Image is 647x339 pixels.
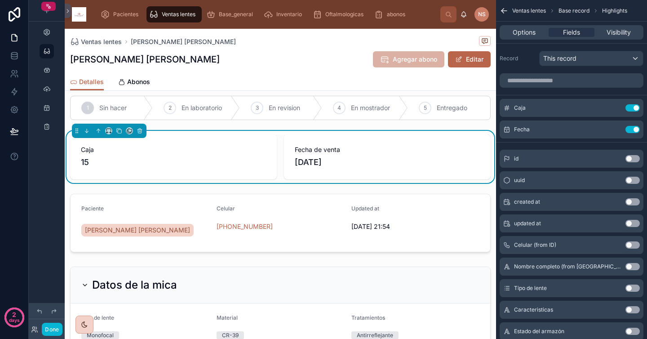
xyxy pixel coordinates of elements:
[295,145,480,154] span: Fecha de venta
[514,104,526,112] span: Caja
[219,11,253,18] span: Base_general
[310,6,370,22] a: Oftalmologicas
[387,11,405,18] span: abonos
[9,314,20,326] p: days
[513,28,536,37] span: Options
[563,28,580,37] span: Fields
[514,177,525,184] span: uuid
[81,145,266,154] span: Caja
[81,37,122,46] span: Ventas lentes
[607,28,631,37] span: Visibility
[448,51,491,67] button: Editar
[131,37,236,46] a: [PERSON_NAME] [PERSON_NAME]
[500,55,536,62] label: Record
[514,126,530,133] span: Fecha
[539,51,643,66] button: This record
[514,263,622,270] span: Nombre completo (from [GEOGRAPHIC_DATA])
[295,156,480,169] span: [DATE]
[558,7,589,14] span: Base record
[12,310,16,319] p: 2
[162,11,195,18] span: Ventas lentes
[70,53,220,66] h1: [PERSON_NAME] [PERSON_NAME]
[512,7,546,14] span: Ventas lentes
[514,198,540,205] span: created at
[514,220,541,227] span: updated at
[93,4,440,24] div: scrollable content
[118,74,150,92] a: Abonos
[325,11,363,18] span: Oftalmologicas
[261,6,308,22] a: Inventario
[127,77,150,86] span: Abonos
[514,306,553,313] span: Caracteristicas
[79,77,104,86] span: Detalles
[204,6,259,22] a: Base_general
[42,323,62,336] button: Done
[98,6,145,22] a: Pacientes
[478,11,486,18] span: NS
[81,156,266,169] span: 15
[602,7,627,14] span: Highlights
[70,74,104,91] a: Detalles
[70,37,122,46] a: Ventas lentes
[72,7,86,22] img: App logo
[514,241,556,249] span: Celular (from ID)
[543,54,576,63] span: This record
[146,6,202,22] a: Ventas lentes
[113,11,138,18] span: Pacientes
[514,285,547,292] span: Tipo de lente
[372,6,412,22] a: abonos
[514,155,518,162] span: id
[276,11,302,18] span: Inventario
